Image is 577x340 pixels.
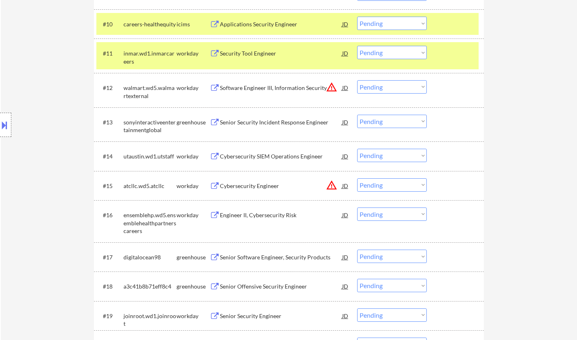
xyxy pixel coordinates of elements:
[177,20,210,28] div: icims
[103,253,117,261] div: #17
[220,49,342,58] div: Security Tool Engineer
[341,115,349,129] div: JD
[103,282,117,291] div: #18
[341,46,349,60] div: JD
[177,49,210,58] div: workday
[123,182,177,190] div: atcllc.wd5.atcllc
[220,84,342,92] div: Software Engineer III, Information Security
[220,152,342,160] div: Cybersecurity SIEM Operations Engineer
[341,17,349,31] div: JD
[177,282,210,291] div: greenhouse
[103,312,117,320] div: #19
[341,178,349,193] div: JD
[177,182,210,190] div: workday
[326,81,337,93] button: warning_amber
[103,20,117,28] div: #10
[123,152,177,160] div: utaustin.wd1.utstaff
[177,118,210,126] div: greenhouse
[220,211,342,219] div: Engineer II, Cybersecurity Risk
[103,211,117,219] div: #16
[220,312,342,320] div: Senior Security Engineer
[177,312,210,320] div: workday
[123,253,177,261] div: digitalocean98
[341,80,349,95] div: JD
[177,211,210,219] div: workday
[123,312,177,328] div: joinroot.wd1.joinroot
[341,250,349,264] div: JD
[177,84,210,92] div: workday
[177,152,210,160] div: workday
[220,182,342,190] div: Cybersecurity Engineer
[123,84,177,100] div: walmart.wd5.walmartexternal
[326,180,337,191] button: warning_amber
[341,308,349,323] div: JD
[123,49,177,65] div: inmar.wd1.inmarcareers
[220,20,342,28] div: Applications Security Engineer
[341,207,349,222] div: JD
[220,282,342,291] div: Senior Offensive Security Engineer
[220,118,342,126] div: Senior Security Incident Response Engineer
[341,149,349,163] div: JD
[123,20,177,28] div: careers-healthequity
[123,118,177,134] div: sonyinteractiveentertainmentglobal
[123,282,177,291] div: a3c41b8b71eff8c4
[341,279,349,293] div: JD
[123,211,177,235] div: ensemblehp.wd5.ensemblehealthpartnerscareers
[177,253,210,261] div: greenhouse
[220,253,342,261] div: Senior Software Engineer, Security Products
